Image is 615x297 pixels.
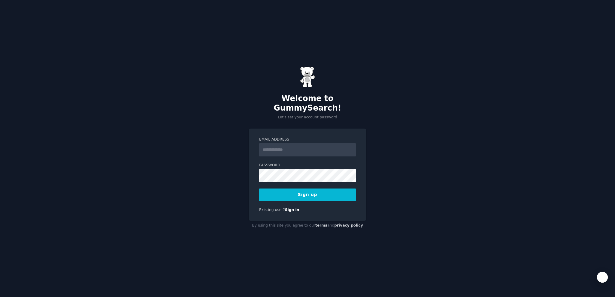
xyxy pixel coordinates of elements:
div: By using this site you agree to our and [249,221,366,230]
a: Sign in [285,208,299,212]
label: Email Address [259,137,356,142]
a: terms [315,223,327,227]
a: privacy policy [334,223,363,227]
img: Gummy Bear [300,67,315,88]
p: Let's set your account password [249,115,366,120]
span: Existing user? [259,208,285,212]
label: Password [259,163,356,168]
h2: Welcome to GummySearch! [249,94,366,113]
button: Sign up [259,189,356,201]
